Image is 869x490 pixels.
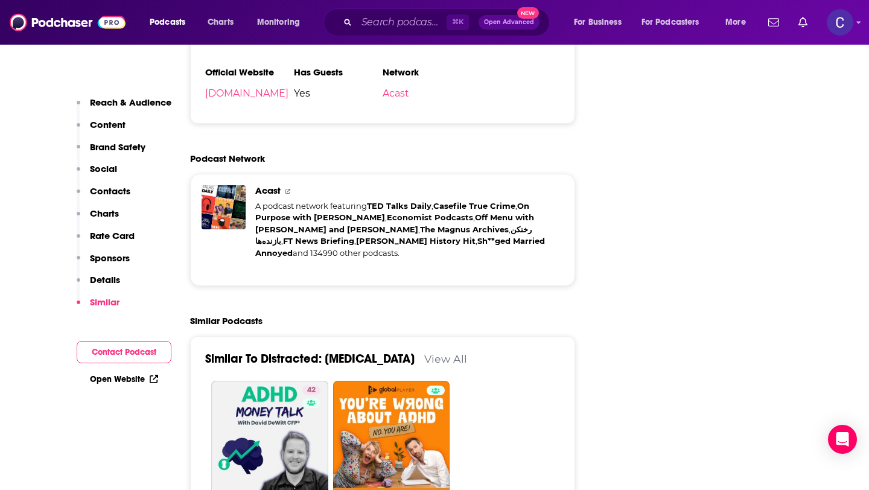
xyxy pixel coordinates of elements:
span: Logged in as publicityxxtina [827,9,853,36]
span: , [476,236,477,246]
div: Open Intercom Messenger [828,425,857,454]
a: Open Website [90,374,158,384]
h3: Official Website [205,66,294,78]
img: Dan Snow's History Hit [228,217,248,237]
a: Off Menu with [PERSON_NAME] and [PERSON_NAME] [255,212,534,234]
p: Content [90,119,126,130]
p: Reach & Audience [90,97,171,108]
a: Acast [383,87,409,99]
button: Brand Safety [77,141,145,164]
button: Similar [77,296,119,319]
button: Reach & Audience [77,97,171,119]
button: Open AdvancedNew [479,15,540,30]
img: Off Menu with Ed Gamble and James Acaster [214,197,234,217]
span: 42 [307,384,316,396]
p: Charts [90,208,119,219]
a: Show notifications dropdown [763,12,784,33]
span: , [473,212,475,222]
p: Similar [90,296,119,308]
div: Search podcasts, credits, & more... [335,8,561,36]
button: Show profile menu [827,9,853,36]
h3: Network [383,66,471,78]
a: View All [424,352,467,365]
button: Contacts [77,185,130,208]
a: TED Talks Daily [367,201,431,211]
a: Charts [200,13,241,32]
h3: Has Guests [294,66,383,78]
a: Sh**ged Married Annoyed [255,236,545,258]
p: Details [90,274,120,285]
img: On Purpose with Jay Shetty [234,183,253,203]
span: , [515,201,517,211]
span: For Business [574,14,622,31]
img: The Magnus Archives [231,200,251,220]
span: More [725,14,746,31]
a: Acast [255,185,290,196]
span: ⌘ K [447,14,469,30]
span: , [354,236,356,246]
button: open menu [249,13,316,32]
img: Podchaser - Follow, Share and Rate Podcasts [10,11,126,34]
span: , [385,212,387,222]
p: Contacts [90,185,130,197]
button: Charts [77,208,119,230]
button: Sponsors [77,252,130,275]
img: Casefile True Crime [216,180,236,200]
span: Yes [294,87,383,99]
span: For Podcasters [641,14,699,31]
a: Similar To Distracted: [MEDICAL_DATA] [205,351,415,366]
div: A podcast network featuring and 134990 other podcasts. [255,200,564,259]
p: Social [90,163,117,174]
button: Rate Card [77,230,135,252]
span: , [509,224,511,234]
img: رختکن بازنده‌ها [193,212,213,232]
button: open menu [717,13,761,32]
span: Charts [208,14,234,31]
img: FT News Briefing [211,215,231,235]
span: Podcasts [150,14,185,31]
span: , [418,224,420,234]
button: Social [77,163,117,185]
button: Details [77,274,120,296]
button: open menu [141,13,201,32]
span: Monitoring [257,14,300,31]
a: Show notifications dropdown [794,12,812,33]
p: Brand Safety [90,141,145,153]
img: User Profile [827,9,853,36]
a: Casefile True Crime [433,201,515,211]
img: Economist Podcasts [196,194,216,214]
input: Search podcasts, credits, & more... [357,13,447,32]
h2: Podcast Network [190,153,265,164]
h2: Similar Podcasts [190,315,263,326]
span: Open Advanced [484,19,534,25]
span: , [281,236,283,246]
span: , [431,201,433,211]
button: Contact Podcast [77,341,171,363]
button: open menu [565,13,637,32]
p: Sponsors [90,252,130,264]
p: Rate Card [90,230,135,241]
button: open menu [634,13,717,32]
button: Content [77,119,126,141]
a: Economist Podcasts [387,212,473,222]
a: FT News Briefing [283,236,354,246]
img: TED Talks Daily [199,177,219,197]
a: [DOMAIN_NAME] [205,87,288,99]
a: [PERSON_NAME] History Hit [356,236,476,246]
a: 42 [302,386,320,395]
a: Acast [202,185,246,229]
span: New [517,7,539,19]
a: The Magnus Archives [420,224,509,234]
